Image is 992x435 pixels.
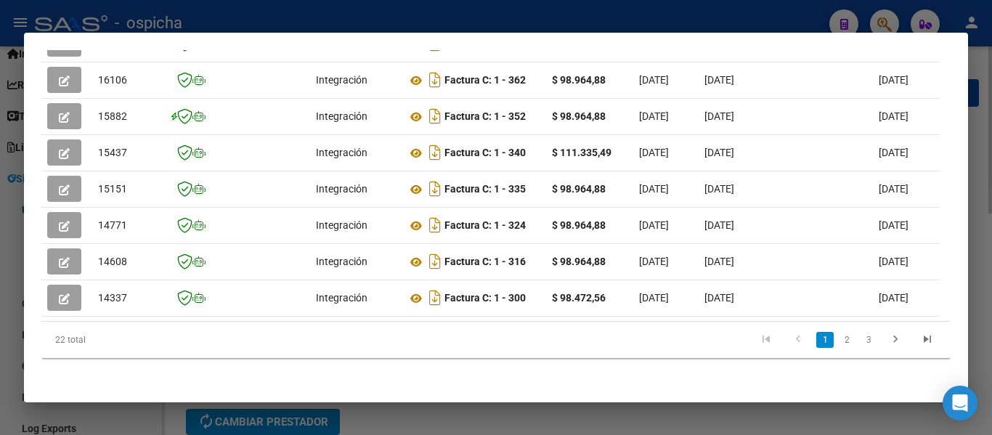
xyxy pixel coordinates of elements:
[639,110,669,122] span: [DATE]
[639,256,669,267] span: [DATE]
[879,292,908,304] span: [DATE]
[704,110,734,122] span: [DATE]
[752,332,780,348] a: go to first page
[444,184,526,195] strong: Factura C: 1 - 335
[444,111,526,123] strong: Factura C: 1 - 352
[816,332,834,348] a: 1
[552,110,606,122] strong: $ 98.964,88
[426,177,444,200] i: Descargar documento
[98,219,127,231] span: 14771
[879,74,908,86] span: [DATE]
[882,332,909,348] a: go to next page
[98,256,127,267] span: 14608
[860,332,877,348] a: 3
[444,75,526,86] strong: Factura C: 1 - 362
[98,183,127,195] span: 15151
[858,328,879,352] li: page 3
[814,328,836,352] li: page 1
[444,38,526,50] strong: Factura C: 1 - 384
[41,322,221,358] div: 22 total
[704,219,734,231] span: [DATE]
[444,293,526,304] strong: Factura C: 1 - 300
[639,219,669,231] span: [DATE]
[316,183,367,195] span: Integración
[98,74,127,86] span: 16106
[98,110,127,122] span: 15882
[838,332,855,348] a: 2
[444,220,526,232] strong: Factura C: 1 - 324
[316,292,367,304] span: Integración
[552,292,606,304] strong: $ 98.472,56
[444,147,526,159] strong: Factura C: 1 - 340
[426,105,444,128] i: Descargar documento
[552,256,606,267] strong: $ 98.964,88
[639,74,669,86] span: [DATE]
[879,256,908,267] span: [DATE]
[316,256,367,267] span: Integración
[704,183,734,195] span: [DATE]
[704,147,734,158] span: [DATE]
[426,68,444,92] i: Descargar documento
[426,141,444,164] i: Descargar documento
[316,74,367,86] span: Integración
[836,328,858,352] li: page 2
[704,292,734,304] span: [DATE]
[316,110,367,122] span: Integración
[704,256,734,267] span: [DATE]
[639,183,669,195] span: [DATE]
[879,147,908,158] span: [DATE]
[426,250,444,273] i: Descargar documento
[444,256,526,268] strong: Factura C: 1 - 316
[639,147,669,158] span: [DATE]
[879,183,908,195] span: [DATE]
[704,74,734,86] span: [DATE]
[426,286,444,309] i: Descargar documento
[426,214,444,237] i: Descargar documento
[316,219,367,231] span: Integración
[552,74,606,86] strong: $ 98.964,88
[879,219,908,231] span: [DATE]
[552,183,606,195] strong: $ 98.964,88
[943,386,977,420] div: Open Intercom Messenger
[98,147,127,158] span: 15437
[98,292,127,304] span: 14337
[552,219,606,231] strong: $ 98.964,88
[879,110,908,122] span: [DATE]
[914,332,941,348] a: go to last page
[639,292,669,304] span: [DATE]
[316,147,367,158] span: Integración
[784,332,812,348] a: go to previous page
[552,147,611,158] strong: $ 111.335,49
